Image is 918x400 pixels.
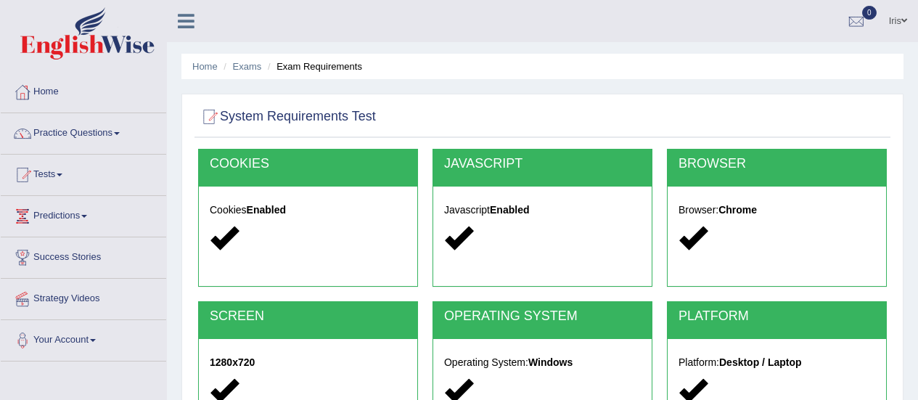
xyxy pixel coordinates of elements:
h2: COOKIES [210,157,406,171]
a: Success Stories [1,237,166,274]
strong: Enabled [490,204,529,216]
h5: Browser: [679,205,875,216]
span: 0 [862,6,877,20]
a: Strategy Videos [1,279,166,315]
a: Home [1,72,166,108]
h5: Cookies [210,205,406,216]
strong: Windows [528,356,573,368]
strong: 1280x720 [210,356,255,368]
a: Predictions [1,196,166,232]
strong: Enabled [247,204,286,216]
a: Exams [233,61,262,72]
h2: OPERATING SYSTEM [444,309,641,324]
h2: SCREEN [210,309,406,324]
h5: Platform: [679,357,875,368]
h2: System Requirements Test [198,106,376,128]
h2: JAVASCRIPT [444,157,641,171]
li: Exam Requirements [264,60,362,73]
h2: BROWSER [679,157,875,171]
strong: Chrome [718,204,757,216]
h5: Javascript [444,205,641,216]
a: Your Account [1,320,166,356]
a: Home [192,61,218,72]
strong: Desktop / Laptop [719,356,802,368]
h5: Operating System: [444,357,641,368]
h2: PLATFORM [679,309,875,324]
a: Practice Questions [1,113,166,150]
a: Tests [1,155,166,191]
